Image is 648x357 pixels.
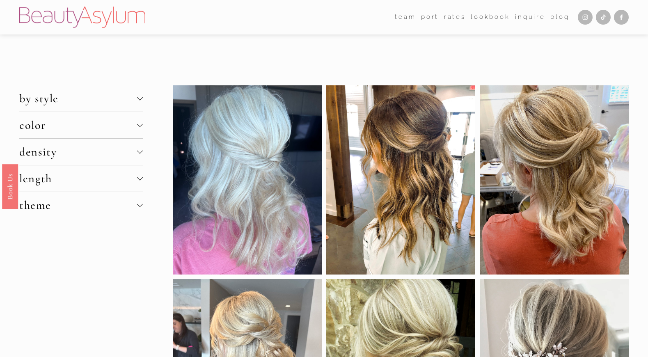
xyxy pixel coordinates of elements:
button: color [19,112,143,138]
button: theme [19,192,143,218]
button: density [19,139,143,165]
span: team [395,11,416,23]
img: Beauty Asylum | Bridal Hair &amp; Makeup Charlotte &amp; Atlanta [19,7,145,28]
span: density [19,145,137,159]
span: length [19,172,137,185]
button: by style [19,85,143,112]
a: Inquire [515,11,545,23]
span: color [19,118,137,132]
button: length [19,165,143,192]
a: Lookbook [471,11,510,23]
a: Blog [550,11,569,23]
a: Instagram [578,10,593,25]
a: Facebook [614,10,629,25]
a: Rates [444,11,466,23]
a: folder dropdown [395,11,416,23]
a: Book Us [2,164,18,209]
span: theme [19,198,137,212]
a: port [421,11,439,23]
span: by style [19,92,137,105]
a: TikTok [596,10,611,25]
